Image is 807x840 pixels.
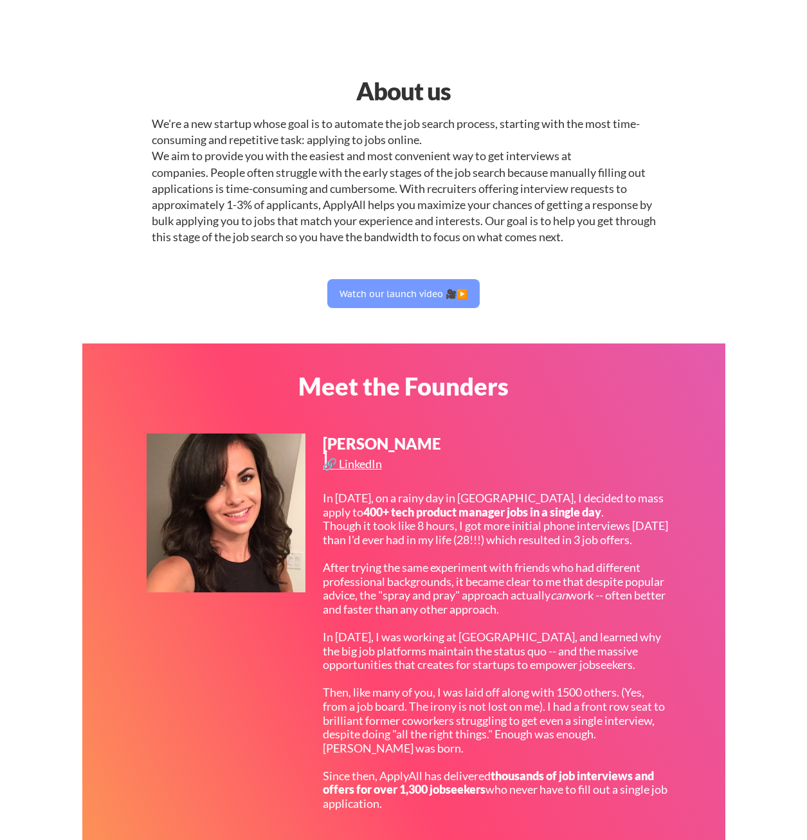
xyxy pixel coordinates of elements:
[323,458,385,474] a: 🔗 LinkedIn
[363,505,601,519] strong: 400+ tech product manager jobs in a single day
[550,588,568,602] em: can
[323,458,385,470] div: 🔗 LinkedIn
[323,436,442,467] div: [PERSON_NAME]
[152,116,656,246] div: We're a new startup whose goal is to automate the job search process, starting with the most time...
[239,73,568,109] div: About us
[323,769,656,797] strong: thousands of job interviews and offers for over 1,300 jobseekers
[327,279,480,308] button: Watch our launch video 🎥▶️
[323,491,668,811] div: In [DATE], on a rainy day in [GEOGRAPHIC_DATA], I decided to mass apply to . Though it took like ...
[239,374,568,398] div: Meet the Founders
